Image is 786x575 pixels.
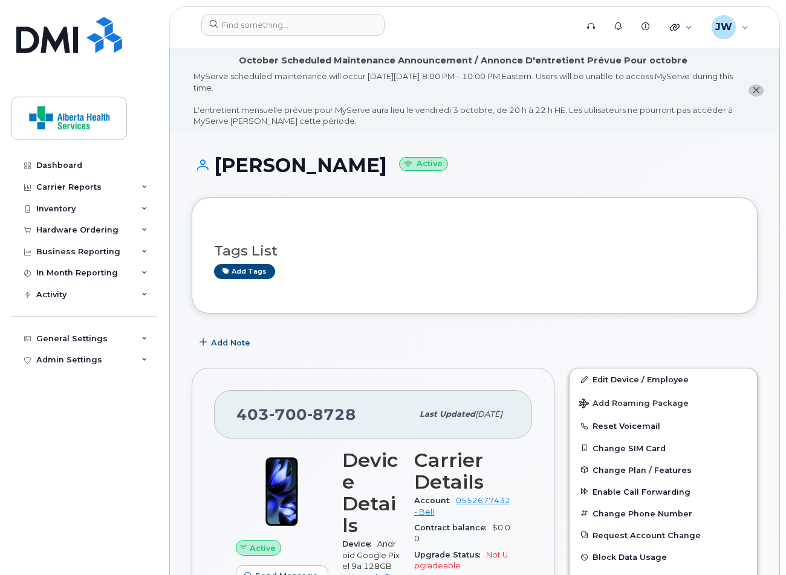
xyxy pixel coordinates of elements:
button: Reset Voicemail [570,415,757,437]
h3: Device Details [342,449,400,536]
span: Device [342,539,377,548]
small: Active [399,157,448,171]
button: Enable Call Forwarding [570,481,757,503]
span: Account [414,496,456,505]
span: 700 [269,405,307,423]
div: MyServe scheduled maintenance will occur [DATE][DATE] 8:00 PM - 10:00 PM Eastern. Users will be u... [193,71,733,127]
button: close notification [749,85,764,97]
span: Android Google Pixel 9a 128GB [342,539,400,571]
button: Block Data Usage [570,546,757,568]
button: Add Note [192,332,261,353]
a: Add tags [214,264,275,279]
span: Contract balance [414,523,492,532]
span: Enable Call Forwarding [593,487,690,496]
span: Upgrade Status [414,550,486,559]
h3: Tags List [214,243,735,259]
span: Change Plan / Features [593,465,692,474]
img: Pixel_9a.png [245,455,318,528]
button: Request Account Change [570,524,757,546]
span: Add Note [211,337,250,349]
span: Active [250,542,276,554]
span: 8728 [307,405,356,423]
div: October Scheduled Maintenance Announcement / Annonce D'entretient Prévue Pour octobre [239,54,687,67]
span: [DATE] [475,410,502,419]
h1: [PERSON_NAME] [192,155,758,176]
h3: Carrier Details [414,449,510,493]
a: 0552677432 - Bell [414,496,510,516]
button: Change SIM Card [570,437,757,459]
span: Not Upgradeable [414,550,508,570]
span: Add Roaming Package [579,399,689,410]
span: Last updated [420,410,475,419]
button: Change Phone Number [570,503,757,524]
a: Edit Device / Employee [570,368,757,390]
button: Change Plan / Features [570,459,757,481]
span: 403 [236,405,356,423]
button: Add Roaming Package [570,390,757,415]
